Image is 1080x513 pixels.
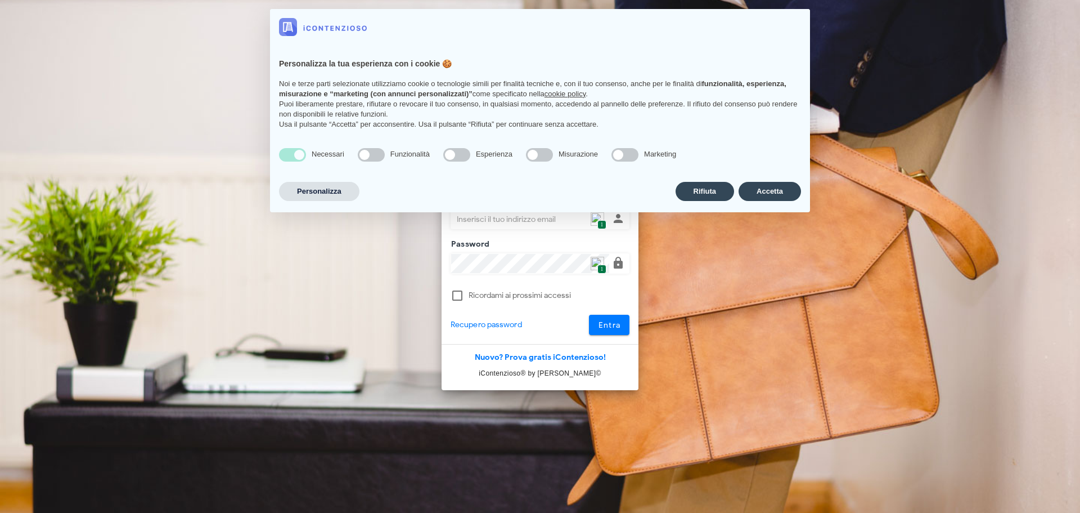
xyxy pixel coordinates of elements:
[644,150,676,158] span: Marketing
[676,182,734,201] button: Rifiuta
[312,150,344,158] span: Necessari
[448,239,490,250] label: Password
[476,150,512,158] span: Esperienza
[469,290,629,301] label: Ricordami ai prossimi accessi
[451,319,522,331] a: Recupero password
[598,320,621,330] span: Entra
[279,182,359,201] button: Personalizza
[279,99,801,119] p: Puoi liberamente prestare, rifiutare o revocare il tuo consenso, in qualsiasi momento, accedendo ...
[279,119,801,130] p: Usa il pulsante “Accetta” per acconsentire. Usa il pulsante “Rifiuta” per continuare senza accett...
[279,79,801,99] p: Noi e terze parti selezionate utilizziamo cookie o tecnologie simili per finalità tecniche e, con...
[390,150,430,158] span: Funzionalità
[597,265,606,274] span: 1
[589,315,630,335] button: Entra
[739,182,801,201] button: Accetta
[279,79,786,98] strong: funzionalità, esperienza, misurazione e “marketing (con annunci personalizzati)”
[559,150,598,158] span: Misurazione
[279,59,801,70] h2: Personalizza la tua esperienza con i cookie 🍪
[442,368,638,379] p: iContenzioso® by [PERSON_NAME]©
[279,18,367,36] img: logo
[591,257,604,270] img: npw-badge-icon.svg
[475,353,606,362] a: Nuovo? Prova gratis iContenzioso!
[597,220,606,230] span: 1
[544,90,586,98] a: cookie policy - il link si apre in una nuova scheda
[591,212,604,226] img: npw-badge-icon.svg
